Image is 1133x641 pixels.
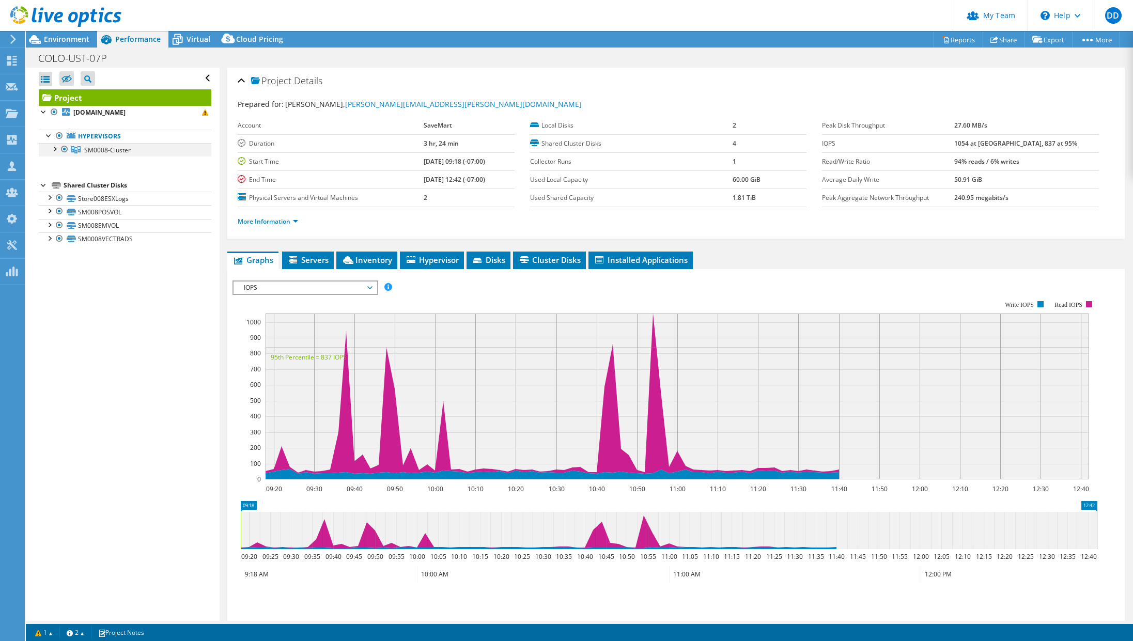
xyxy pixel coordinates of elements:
text: 10:10 [451,552,467,561]
span: Servers [287,255,329,265]
b: [DATE] 09:18 (-07:00) [424,157,485,166]
text: 12:20 [992,484,1008,493]
a: 2 [59,626,91,639]
text: 0 [257,475,261,483]
span: Project [251,76,291,86]
text: 11:00 [661,552,677,561]
text: 600 [250,380,261,389]
span: Virtual [187,34,210,44]
span: [PERSON_NAME], [285,99,582,109]
b: [DOMAIN_NAME] [73,108,126,117]
text: 800 [250,349,261,357]
text: 11:30 [790,484,806,493]
text: 500 [250,396,261,405]
b: 240.95 megabits/s [954,193,1008,202]
a: Project Notes [91,626,151,639]
text: 12:25 [1018,552,1034,561]
b: 4 [733,139,736,148]
text: 11:20 [750,484,766,493]
b: 1054 at [GEOGRAPHIC_DATA], 837 at 95% [954,139,1077,148]
b: 3 hr, 24 min [424,139,459,148]
b: 1 [733,157,736,166]
text: 10:10 [468,484,484,493]
text: Read IOPS [1054,301,1082,308]
span: Details [294,74,322,87]
span: Inventory [342,255,392,265]
label: Average Daily Write [822,175,954,185]
a: [DOMAIN_NAME] [39,106,211,119]
a: Reports [934,32,983,48]
text: 10:20 [508,484,524,493]
label: Peak Aggregate Network Throughput [822,193,954,203]
text: 10:55 [640,552,656,561]
text: 10:50 [629,484,645,493]
text: 09:50 [367,552,383,561]
text: 200 [250,443,261,452]
text: 11:25 [766,552,782,561]
text: 1000 [246,318,261,326]
span: Installed Applications [594,255,688,265]
text: 09:25 [262,552,278,561]
span: Disks [472,255,505,265]
text: 12:10 [952,484,968,493]
label: Local Disks [530,120,733,131]
text: 11:20 [745,552,761,561]
text: 11:05 [682,552,698,561]
text: 12:00 [912,484,928,493]
label: Read/Write Ratio [822,157,954,167]
text: 12:10 [955,552,971,561]
label: Used Shared Capacity [530,193,733,203]
text: 95th Percentile = 837 IOPS [271,353,347,362]
text: 10:00 [409,552,425,561]
label: Start Time [238,157,424,167]
div: Shared Cluster Disks [64,179,211,192]
label: Collector Runs [530,157,733,167]
text: 09:30 [283,552,299,561]
a: SM008POSVOL [39,205,211,218]
label: Shared Cluster Disks [530,138,733,149]
text: 10:40 [577,552,593,561]
text: 09:40 [325,552,342,561]
text: 12:15 [976,552,992,561]
span: Performance [115,34,161,44]
text: 12:40 [1073,484,1089,493]
label: Physical Servers and Virtual Machines [238,193,424,203]
h1: COLO-UST-07P [34,53,123,64]
a: SM008EMVOL [39,219,211,232]
text: 09:20 [241,552,257,561]
a: SM0008-Cluster [39,143,211,157]
text: 11:15 [724,552,740,561]
span: Environment [44,34,89,44]
text: 12:05 [934,552,950,561]
label: End Time [238,175,424,185]
text: 10:50 [619,552,635,561]
span: Hypervisor [405,255,459,265]
text: 12:30 [1033,484,1049,493]
text: 09:50 [387,484,403,493]
b: 2 [424,193,427,202]
b: SaveMart [424,121,452,130]
text: 11:50 [872,484,888,493]
label: Prepared for: [238,99,284,109]
text: 12:00 [913,552,929,561]
span: DD [1105,7,1122,24]
text: 09:20 [266,484,282,493]
text: 11:35 [808,552,824,561]
a: Share [983,32,1025,48]
a: Project [39,89,211,106]
text: 400 [250,412,261,420]
text: 10:45 [598,552,614,561]
a: More [1072,32,1120,48]
text: 11:00 [670,484,686,493]
text: 10:05 [430,552,446,561]
text: 10:30 [535,552,551,561]
a: More Information [238,217,298,226]
text: 11:10 [710,484,726,493]
a: Hypervisors [39,130,211,143]
text: 10:30 [549,484,565,493]
b: 50.91 GiB [954,175,982,184]
text: 700 [250,365,261,373]
span: Cloud Pricing [236,34,283,44]
text: 100 [250,459,261,468]
text: 12:30 [1039,552,1055,561]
